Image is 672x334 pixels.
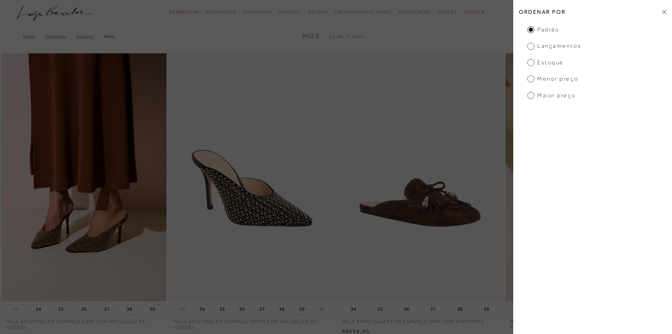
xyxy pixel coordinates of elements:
[257,304,267,314] button: 37
[125,304,134,314] button: 38
[207,6,236,19] a: categoryNavScreenReaderText
[177,306,187,312] button: 33
[243,6,272,19] a: categoryNavScreenReaderText
[335,10,392,14] span: [DEMOGRAPHIC_DATA]
[243,10,272,14] span: Sandálias
[438,6,458,19] a: categoryNavScreenReaderText
[197,304,207,314] button: 34
[527,42,581,50] span: Lançamentos
[375,304,385,314] button: 35
[170,53,334,301] a: MULE BICO FINO EM CAMURÇA PRETO COM APLICAÇÃO DE ILHÓSES MULE BICO FINO EM CAMURÇA PRETO COM APLI...
[237,304,247,314] button: 36
[169,315,335,331] a: MULE BICO FINO EM CAMURÇA PRETO COM APLICAÇÃO DE ILHÓSES
[527,75,578,83] span: Menor preço
[338,53,502,301] img: MULE PENNY LOAFER EM CAMURÇA CAFÉ COM PINGENTES
[34,304,43,314] button: 34
[77,34,104,39] a: SAPATOS
[338,53,502,301] a: MULE PENNY LOAFER EM CAMURÇA CAFÉ COM PINGENTES MULE PENNY LOAFER EM CAMURÇA CAFÉ COM PINGENTES
[147,304,157,314] button: 39
[2,53,167,301] a: MULE BICO FINO EM CAMURÇA CAFÉ COM APLICAÇÃO DE ILHÓSES MULE BICO FINO EM CAMURÇA CAFÉ COM APLICA...
[482,304,491,314] button: 39
[207,10,236,14] span: Essenciais
[505,315,671,331] a: MULE PENNY LOAFER EM CAMURÇA CARAMELO COM PINGENTES
[465,10,485,14] span: BLOG LB
[297,304,307,314] button: 39
[79,304,89,314] button: 36
[169,6,200,19] a: categoryNavScreenReaderText
[402,304,412,314] button: 36
[56,304,66,314] button: 35
[399,10,431,14] span: Acessórios
[342,328,370,334] span: R$699,90
[438,10,458,14] span: Outlet
[2,53,167,301] img: MULE BICO FINO EM CAMURÇA CAFÉ COM APLICAÇÃO DE ILHÓSES
[23,34,46,39] a: Home
[279,10,301,14] span: Sapatos
[302,33,320,39] span: Mule
[279,6,301,19] a: categoryNavScreenReaderText
[102,304,112,314] button: 37
[465,6,485,19] a: BLOG LB
[337,315,503,325] a: MULE PENNY LOAFER EM CAMURÇA CAFÉ COM PINGENTES
[513,4,672,20] h2: Ordenar por
[399,6,431,19] a: categoryNavScreenReaderText
[277,304,287,314] button: 38
[317,306,327,312] button: 40
[1,315,167,331] a: MULE BICO FINO EM CAMURÇA CAFÉ COM APLICAÇÃO DE ILHÓSES
[335,6,392,19] a: noSubCategoriesText
[505,53,670,301] a: MULE PENNY LOAFER EM CAMURÇA CARAMELO COM PINGENTES MULE PENNY LOAFER EM CAMURÇA CARAMELO COM PIN...
[104,34,114,39] a: Mule
[170,53,334,301] img: MULE BICO FINO EM CAMURÇA PRETO COM APLICAÇÃO DE ILHÓSES
[527,59,564,66] span: Estoque
[217,304,227,314] button: 35
[428,304,438,314] button: 37
[329,34,365,39] span: 24 de 74 itens
[308,10,328,14] span: Bolsas
[169,10,200,14] span: Verão Viva
[455,304,465,314] button: 38
[349,304,358,314] button: 34
[46,34,76,39] a: Categoria
[11,306,20,312] button: 33
[308,6,328,19] a: categoryNavScreenReaderText
[527,26,559,34] span: Padrão
[505,53,670,301] img: MULE PENNY LOAFER EM CAMURÇA CARAMELO COM PINGENTES
[527,92,576,99] span: Maior preço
